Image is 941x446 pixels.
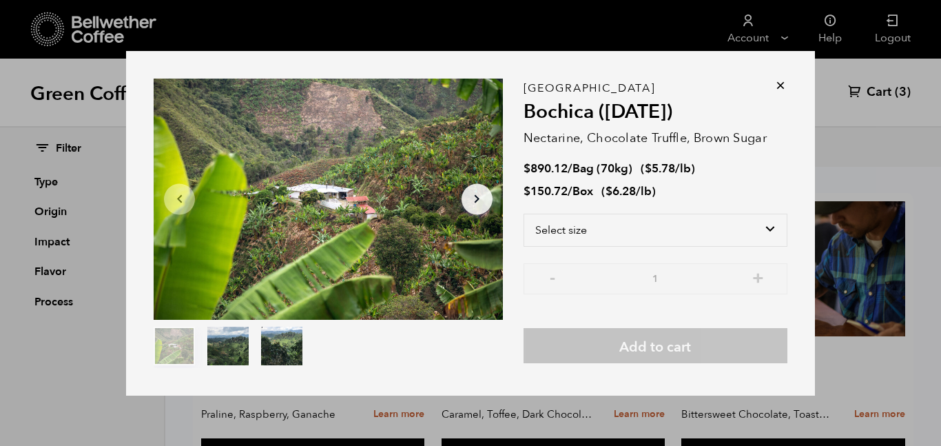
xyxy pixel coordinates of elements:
[572,183,593,199] span: Box
[606,183,636,199] bdi: 6.28
[645,161,652,176] span: $
[675,161,691,176] span: /lb
[749,270,767,284] button: +
[544,270,561,284] button: -
[606,183,612,199] span: $
[524,328,787,363] button: Add to cart
[641,161,695,176] span: ( )
[572,161,632,176] span: Bag (70kg)
[524,183,568,199] bdi: 150.72
[645,161,675,176] bdi: 5.78
[524,101,787,124] h2: Bochica ([DATE])
[524,161,568,176] bdi: 890.12
[568,161,572,176] span: /
[568,183,572,199] span: /
[601,183,656,199] span: ( )
[636,183,652,199] span: /lb
[524,129,787,148] p: Nectarine, Chocolate Truffle, Brown Sugar
[524,161,530,176] span: $
[524,183,530,199] span: $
